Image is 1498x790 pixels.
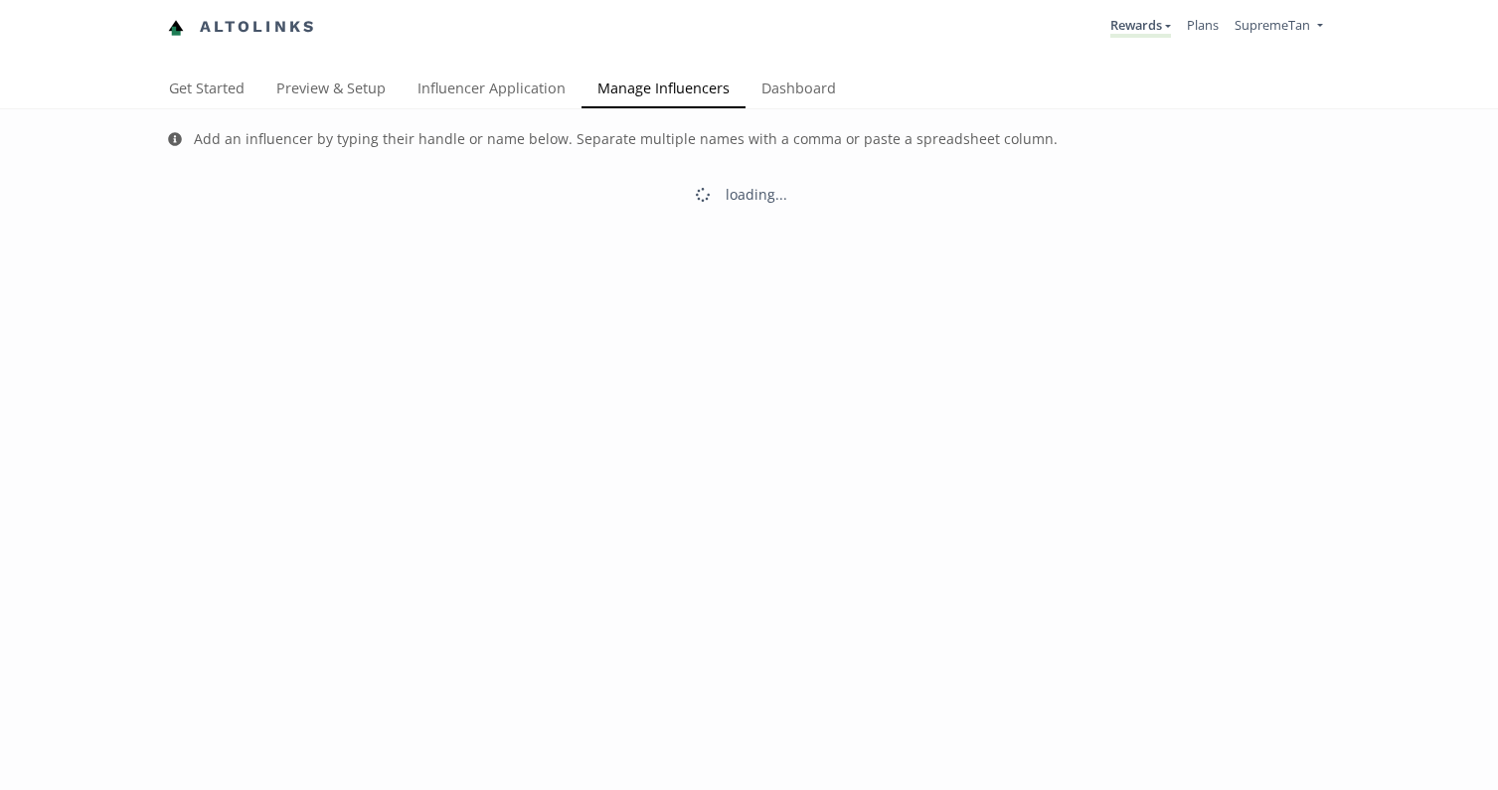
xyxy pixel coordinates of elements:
div: Add an influencer by typing their handle or name below. Separate multiple names with a comma or p... [194,129,1058,149]
a: Preview & Setup [260,71,402,110]
img: favicon-32x32.png [168,20,184,36]
a: SupremeTan [1235,16,1322,39]
a: Altolinks [168,11,317,44]
a: Influencer Application [402,71,582,110]
div: loading... [726,185,787,205]
a: Get Started [153,71,260,110]
a: Rewards [1110,16,1171,38]
a: Manage Influencers [582,71,746,110]
a: Plans [1187,16,1219,34]
span: SupremeTan [1235,16,1310,34]
a: Dashboard [746,71,852,110]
